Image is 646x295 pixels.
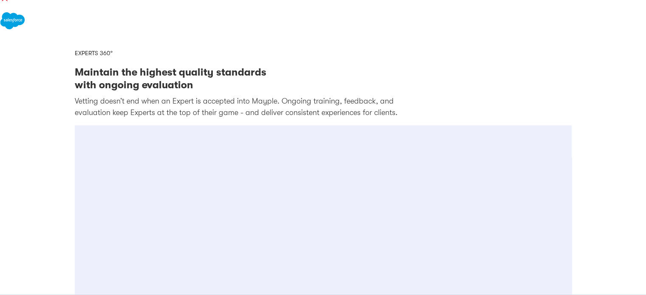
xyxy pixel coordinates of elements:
p: Vetting doesn’t end when an Expert is accepted into Mayple. Ongoing training, feedback, and evalu... [75,96,572,118]
h3: Maintain the highest quality standards with ongoing evaluation [75,66,572,91]
div: EXPERTS 360° [75,49,572,57]
iframe: Chat Widget [494,197,646,295]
